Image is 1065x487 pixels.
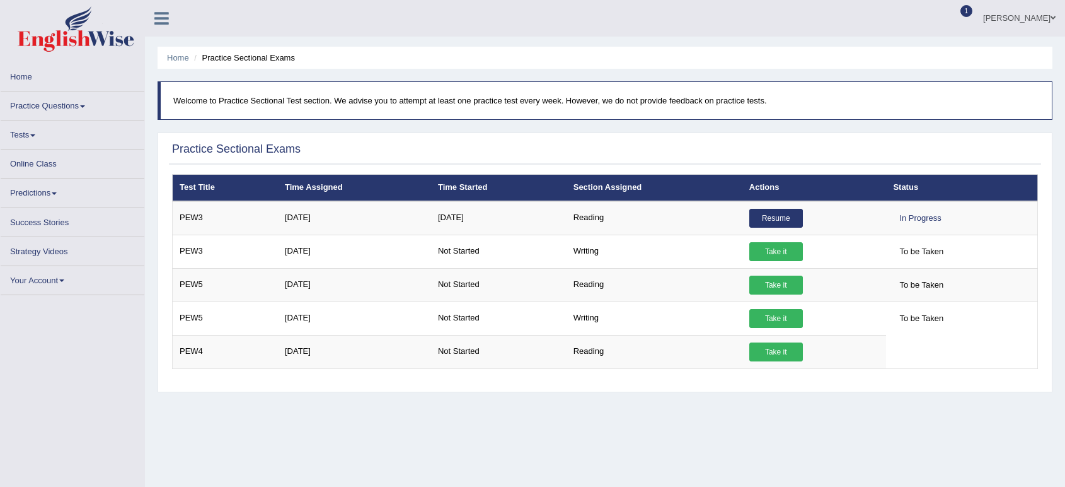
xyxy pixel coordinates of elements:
td: PEW5 [173,268,278,302]
span: To be Taken [893,309,950,328]
td: PEW3 [173,235,278,268]
a: Take it [749,276,803,295]
div: In Progress [893,209,947,228]
span: 1 [960,5,973,17]
a: Online Class [1,150,144,174]
td: [DATE] [278,268,431,302]
td: Reading [567,268,742,302]
td: [DATE] [431,201,567,235]
th: Test Title [173,175,278,201]
td: Not Started [431,302,567,335]
a: Resume [749,209,803,228]
th: Actions [742,175,887,201]
td: [DATE] [278,235,431,268]
td: [DATE] [278,201,431,235]
h2: Practice Sectional Exams [172,143,301,156]
a: Take it [749,309,803,328]
td: Writing [567,235,742,268]
td: Not Started [431,335,567,368]
td: Reading [567,335,742,368]
th: Section Assigned [567,175,742,201]
a: Take it [749,343,803,361]
td: Not Started [431,268,567,302]
a: Success Stories [1,208,144,233]
span: To be Taken [893,242,950,261]
span: To be Taken [893,276,950,295]
td: [DATE] [278,302,431,335]
td: Writing [567,302,742,335]
p: Welcome to Practice Sectional Test section. We advise you to attempt at least one practice test e... [173,95,1039,107]
td: PEW5 [173,302,278,335]
td: PEW3 [173,201,278,235]
td: Reading [567,201,742,235]
a: Home [167,53,189,62]
a: Tests [1,120,144,145]
td: [DATE] [278,335,431,368]
a: Practice Questions [1,91,144,116]
th: Time Started [431,175,567,201]
a: Home [1,62,144,87]
td: Not Started [431,235,567,268]
a: Your Account [1,266,144,291]
th: Time Assigned [278,175,431,201]
a: Take it [749,242,803,261]
a: Strategy Videos [1,237,144,262]
td: PEW4 [173,335,278,368]
th: Status [886,175,1037,201]
a: Predictions [1,179,144,203]
li: Practice Sectional Exams [191,52,295,64]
